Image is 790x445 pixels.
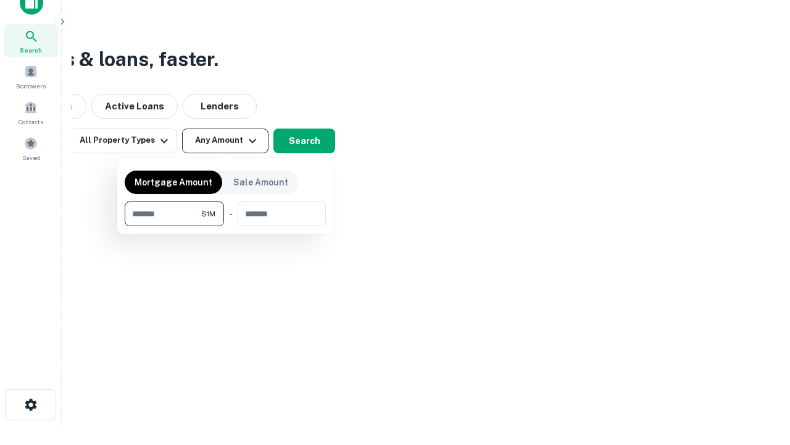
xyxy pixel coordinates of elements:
[728,346,790,405] iframe: Chat Widget
[229,201,233,226] div: -
[233,176,288,189] p: Sale Amount
[135,176,212,189] p: Mortgage Amount
[201,208,215,219] span: $1M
